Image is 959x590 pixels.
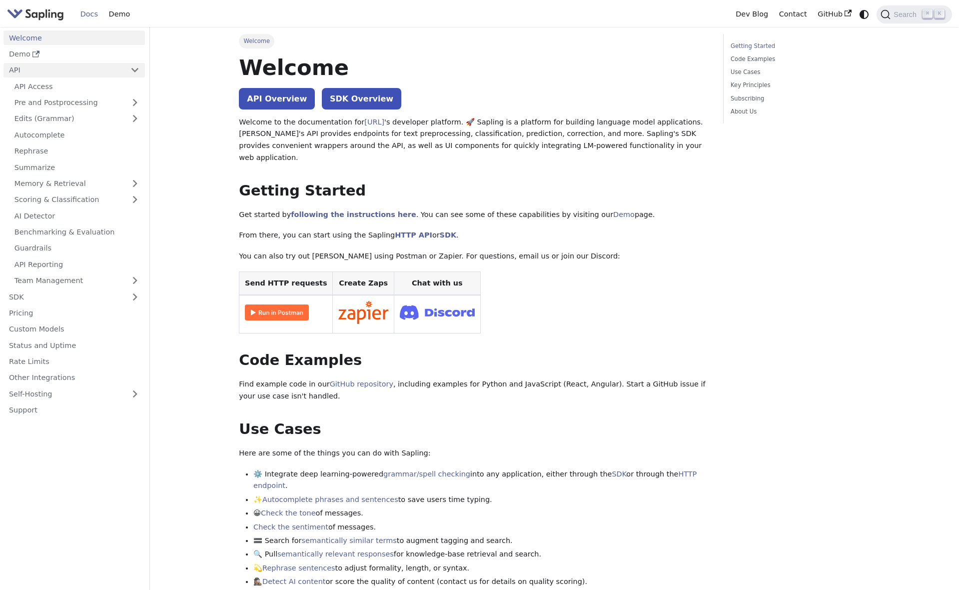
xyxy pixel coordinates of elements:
a: Summarize [9,160,145,174]
li: of messages. [253,521,709,533]
a: API Reporting [9,257,145,271]
a: Welcome [3,30,145,45]
a: Code Examples [731,54,866,64]
img: Sapling.ai [7,7,64,21]
li: 😀 of messages. [253,507,709,519]
img: Run in Postman [245,304,309,320]
a: Check the tone [261,509,315,517]
a: Getting Started [731,41,866,51]
h1: Welcome [239,54,709,81]
a: SDK [612,470,626,478]
p: Here are some of the things you can do with Sapling: [239,447,709,459]
a: Use Cases [731,67,866,77]
a: Dev Blog [730,6,773,22]
li: ✨ to save users time typing. [253,494,709,506]
a: Guardrails [9,241,145,255]
a: Memory & Retrieval [9,176,145,191]
a: Rephrase [9,144,145,158]
h2: Code Examples [239,351,709,369]
a: Custom Models [3,322,145,336]
li: 🕵🏽‍♀️ or score the quality of content (contact us for details on quality scoring). [253,576,709,588]
a: SDK [3,289,125,304]
a: Other Integrations [3,370,145,385]
a: semantically relevant responses [277,550,394,558]
a: API Overview [239,88,315,109]
img: Connect in Zapier [338,301,388,324]
button: Switch between dark and light mode (currently system mode) [857,7,872,21]
a: SDK Overview [322,88,401,109]
span: Search [891,10,923,18]
a: Status and Uptime [3,338,145,352]
a: Sapling.ai [7,7,67,21]
a: GitHub [812,6,857,22]
p: Welcome to the documentation for 's developer platform. 🚀 Sapling is a platform for building lang... [239,116,709,164]
a: SDK [440,231,456,239]
kbd: ⌘ [923,9,933,18]
a: Benchmarking & Evaluation [9,225,145,239]
a: Pre and Postprocessing [9,95,145,110]
th: Chat with us [394,271,480,295]
p: You can also try out [PERSON_NAME] using Postman or Zapier. For questions, email us or join our D... [239,250,709,262]
img: Join Discord [400,302,475,322]
th: Send HTTP requests [239,271,333,295]
h2: Getting Started [239,182,709,200]
a: following the instructions here [291,210,416,218]
a: Scoring & Classification [9,192,145,207]
a: Team Management [9,273,145,288]
a: Rate Limits [3,354,145,369]
th: Create Zaps [333,271,394,295]
a: semantically similar terms [301,536,396,544]
a: GitHub repository [330,380,393,388]
a: API [3,63,125,77]
p: Get started by . You can see some of these capabilities by visiting our page. [239,209,709,221]
button: Expand sidebar category 'SDK' [125,289,145,304]
a: Demo [3,47,145,61]
a: Edits (Grammar) [9,111,145,126]
a: Rephrase sentences [262,564,335,572]
h2: Use Cases [239,420,709,438]
a: HTTP API [395,231,432,239]
a: Key Principles [731,80,866,90]
p: From there, you can start using the Sapling or . [239,229,709,241]
a: About Us [731,107,866,116]
a: Pricing [3,306,145,320]
kbd: K [935,9,945,18]
button: Collapse sidebar category 'API' [125,63,145,77]
p: Find example code in our , including examples for Python and JavaScript (React, Angular). Start a... [239,378,709,402]
li: 🔍 Pull for knowledge-base retrieval and search. [253,548,709,560]
a: Docs [75,6,103,22]
li: 🟰 Search for to augment tagging and search. [253,535,709,547]
a: grammar/spell checking [383,470,470,478]
a: Demo [103,6,135,22]
a: Self-Hosting [3,386,145,401]
button: Search (Command+K) [877,5,952,23]
span: Welcome [239,34,274,48]
li: 💫 to adjust formality, length, or syntax. [253,562,709,574]
a: Contact [774,6,813,22]
a: Autocomplete [9,127,145,142]
li: ⚙️ Integrate deep learning-powered into any application, either through the or through the . [253,468,709,492]
a: Subscribing [731,94,866,103]
a: Detect AI content [262,577,325,585]
a: Check the sentiment [253,523,328,531]
a: AI Detector [9,208,145,223]
a: Demo [613,210,635,218]
nav: Breadcrumbs [239,34,709,48]
a: Autocomplete phrases and sentences [262,495,398,503]
a: Support [3,403,145,417]
a: API Access [9,79,145,93]
a: [URL] [364,118,384,126]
